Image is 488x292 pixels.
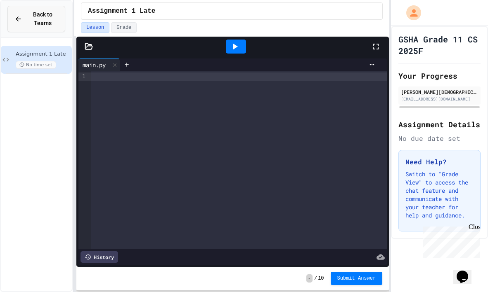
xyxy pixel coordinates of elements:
[401,96,478,102] div: [EMAIL_ADDRESS][DOMAIN_NAME]
[405,170,474,220] p: Switch to "Grade View" to access the chat feature and communicate with your teacher for help and ...
[111,22,137,33] button: Grade
[331,272,383,285] button: Submit Answer
[78,58,120,71] div: main.py
[398,133,481,143] div: No due date set
[27,10,58,28] span: Back to Teams
[405,157,474,167] h3: Need Help?
[78,72,87,81] div: 1
[318,275,324,282] span: 10
[81,251,118,263] div: History
[398,119,481,130] h2: Assignment Details
[7,6,65,32] button: Back to Teams
[398,70,481,82] h2: Your Progress
[16,51,70,58] span: Assignment 1 Late
[398,33,481,56] h1: GSHA Grade 11 CS 2025F
[401,88,478,96] div: [PERSON_NAME][DEMOGRAPHIC_DATA]
[337,275,376,282] span: Submit Answer
[78,61,110,69] div: main.py
[398,3,423,22] div: My Account
[314,275,317,282] span: /
[453,259,480,284] iframe: chat widget
[306,274,313,283] span: -
[3,3,57,52] div: Chat with us now!Close
[81,22,109,33] button: Lesson
[419,223,480,258] iframe: chat widget
[88,6,155,16] span: Assignment 1 Late
[16,61,56,69] span: No time set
